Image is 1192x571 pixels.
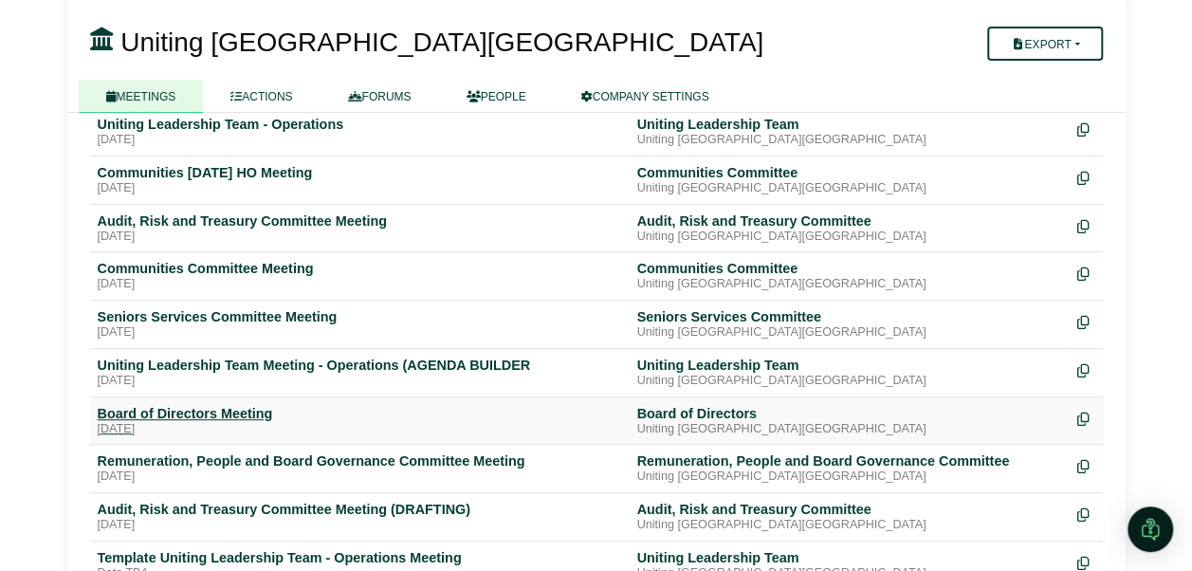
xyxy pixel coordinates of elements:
[98,405,622,437] a: Board of Directors Meeting [DATE]
[98,357,622,374] div: Uniting Leadership Team Meeting - Operations (AGENDA BUILDER
[637,260,1062,292] a: Communities Committee Uniting [GEOGRAPHIC_DATA][GEOGRAPHIC_DATA]
[554,80,737,113] a: COMPANY SETTINGS
[98,212,622,230] div: Audit, Risk and Treasury Committee Meeting
[637,357,1062,374] div: Uniting Leadership Team
[987,27,1102,61] button: Export
[637,470,1062,485] div: Uniting [GEOGRAPHIC_DATA][GEOGRAPHIC_DATA]
[637,501,1062,533] a: Audit, Risk and Treasury Committee Uniting [GEOGRAPHIC_DATA][GEOGRAPHIC_DATA]
[98,405,622,422] div: Board of Directors Meeting
[98,277,622,292] div: [DATE]
[98,116,622,148] a: Uniting Leadership Team - Operations [DATE]
[637,277,1062,292] div: Uniting [GEOGRAPHIC_DATA][GEOGRAPHIC_DATA]
[637,308,1062,341] a: Seniors Services Committee Uniting [GEOGRAPHIC_DATA][GEOGRAPHIC_DATA]
[637,452,1062,485] a: Remuneration, People and Board Governance Committee Uniting [GEOGRAPHIC_DATA][GEOGRAPHIC_DATA]
[1077,164,1095,190] div: Make a copy
[637,308,1062,325] div: Seniors Services Committee
[98,374,622,389] div: [DATE]
[1077,212,1095,238] div: Make a copy
[1077,308,1095,334] div: Make a copy
[1077,116,1095,141] div: Make a copy
[98,164,622,181] div: Communities [DATE] HO Meeting
[637,260,1062,277] div: Communities Committee
[98,357,622,389] a: Uniting Leadership Team Meeting - Operations (AGENDA BUILDER [DATE]
[637,501,1062,518] div: Audit, Risk and Treasury Committee
[1077,260,1095,285] div: Make a copy
[98,549,622,566] div: Template Uniting Leadership Team - Operations Meeting
[637,422,1062,437] div: Uniting [GEOGRAPHIC_DATA][GEOGRAPHIC_DATA]
[637,357,1062,389] a: Uniting Leadership Team Uniting [GEOGRAPHIC_DATA][GEOGRAPHIC_DATA]
[98,181,622,196] div: [DATE]
[98,501,622,533] a: Audit, Risk and Treasury Committee Meeting (DRAFTING) [DATE]
[1077,452,1095,478] div: Make a copy
[637,116,1062,133] div: Uniting Leadership Team
[98,164,622,196] a: Communities [DATE] HO Meeting [DATE]
[637,212,1062,245] a: Audit, Risk and Treasury Committee Uniting [GEOGRAPHIC_DATA][GEOGRAPHIC_DATA]
[98,116,622,133] div: Uniting Leadership Team - Operations
[637,230,1062,245] div: Uniting [GEOGRAPHIC_DATA][GEOGRAPHIC_DATA]
[321,80,439,113] a: FORUMS
[1077,357,1095,382] div: Make a copy
[203,80,320,113] a: ACTIONS
[98,260,622,292] a: Communities Committee Meeting [DATE]
[637,405,1062,437] a: Board of Directors Uniting [GEOGRAPHIC_DATA][GEOGRAPHIC_DATA]
[98,518,622,533] div: [DATE]
[98,452,622,470] div: Remuneration, People and Board Governance Committee Meeting
[120,28,763,57] span: Uniting [GEOGRAPHIC_DATA][GEOGRAPHIC_DATA]
[98,133,622,148] div: [DATE]
[637,133,1062,148] div: Uniting [GEOGRAPHIC_DATA][GEOGRAPHIC_DATA]
[98,501,622,518] div: Audit, Risk and Treasury Committee Meeting (DRAFTING)
[1077,501,1095,526] div: Make a copy
[98,422,622,437] div: [DATE]
[637,164,1062,181] div: Communities Committee
[439,80,554,113] a: PEOPLE
[637,452,1062,470] div: Remuneration, People and Board Governance Committee
[98,452,622,485] a: Remuneration, People and Board Governance Committee Meeting [DATE]
[637,116,1062,148] a: Uniting Leadership Team Uniting [GEOGRAPHIC_DATA][GEOGRAPHIC_DATA]
[637,405,1062,422] div: Board of Directors
[1128,507,1173,552] div: Open Intercom Messenger
[98,260,622,277] div: Communities Committee Meeting
[98,230,622,245] div: [DATE]
[637,518,1062,533] div: Uniting [GEOGRAPHIC_DATA][GEOGRAPHIC_DATA]
[637,181,1062,196] div: Uniting [GEOGRAPHIC_DATA][GEOGRAPHIC_DATA]
[637,325,1062,341] div: Uniting [GEOGRAPHIC_DATA][GEOGRAPHIC_DATA]
[98,308,622,341] a: Seniors Services Committee Meeting [DATE]
[98,325,622,341] div: [DATE]
[79,80,204,113] a: MEETINGS
[98,212,622,245] a: Audit, Risk and Treasury Committee Meeting [DATE]
[637,374,1062,389] div: Uniting [GEOGRAPHIC_DATA][GEOGRAPHIC_DATA]
[637,212,1062,230] div: Audit, Risk and Treasury Committee
[98,470,622,485] div: [DATE]
[637,549,1062,566] div: Uniting Leadership Team
[1077,405,1095,431] div: Make a copy
[637,164,1062,196] a: Communities Committee Uniting [GEOGRAPHIC_DATA][GEOGRAPHIC_DATA]
[98,308,622,325] div: Seniors Services Committee Meeting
